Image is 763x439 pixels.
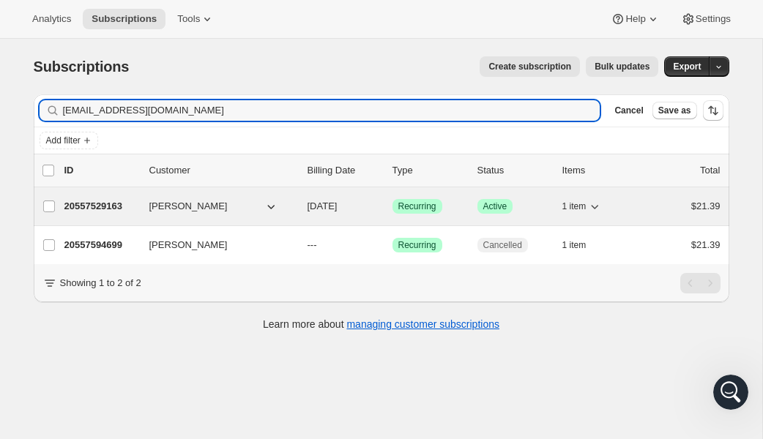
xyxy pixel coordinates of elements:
button: Bulk updates [586,56,658,77]
button: Settings [672,9,740,29]
input: Filter subscribers [63,100,600,121]
button: Analytics [23,9,80,29]
div: Items [562,163,636,178]
button: Cancel [608,102,649,119]
div: 20557594699[PERSON_NAME]---SuccessRecurringCancelled1 item$21.39 [64,235,721,255]
button: Help [602,9,669,29]
nav: Pagination [680,273,721,293]
p: Status [477,163,551,178]
span: [PERSON_NAME] [149,238,228,252]
button: [PERSON_NAME] [141,233,287,257]
span: Cancel [614,105,643,116]
span: Recurring [398,200,436,212]
div: Type [392,163,466,178]
span: Bulk updates [595,61,650,72]
span: $21.39 [691,200,721,211]
span: Save as [658,105,691,116]
span: --- [308,239,317,250]
button: Sort the results [703,100,723,121]
p: Total [700,163,720,178]
span: Add filter [46,135,81,146]
iframe: Intercom live chat [713,375,748,410]
span: Settings [696,13,731,25]
button: Save as [652,102,697,119]
span: Help [625,13,645,25]
p: 20557594699 [64,238,138,252]
p: Billing Date [308,163,381,178]
button: 1 item [562,235,603,255]
span: 1 item [562,200,587,212]
span: 1 item [562,239,587,251]
button: Tools [168,9,223,29]
span: Active [483,200,507,212]
span: Recurring [398,239,436,251]
span: [DATE] [308,200,338,211]
p: ID [64,163,138,178]
span: Export [673,61,701,72]
button: Export [664,56,710,77]
button: Create subscription [480,56,580,77]
p: 20557529163 [64,199,138,214]
span: Cancelled [483,239,522,251]
span: [PERSON_NAME] [149,199,228,214]
span: Analytics [32,13,71,25]
span: $21.39 [691,239,721,250]
button: Add filter [40,132,98,149]
button: [PERSON_NAME] [141,195,287,218]
span: Tools [177,13,200,25]
p: Learn more about [263,317,499,331]
p: Customer [149,163,296,178]
p: Showing 1 to 2 of 2 [60,276,141,290]
button: 1 item [562,196,603,217]
a: managing customer subscriptions [346,318,499,330]
button: Subscriptions [83,9,165,29]
span: Create subscription [488,61,571,72]
span: Subscriptions [92,13,157,25]
div: 20557529163[PERSON_NAME][DATE]SuccessRecurringSuccessActive1 item$21.39 [64,196,721,217]
div: IDCustomerBilling DateTypeStatusItemsTotal [64,163,721,178]
span: Subscriptions [34,59,130,75]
